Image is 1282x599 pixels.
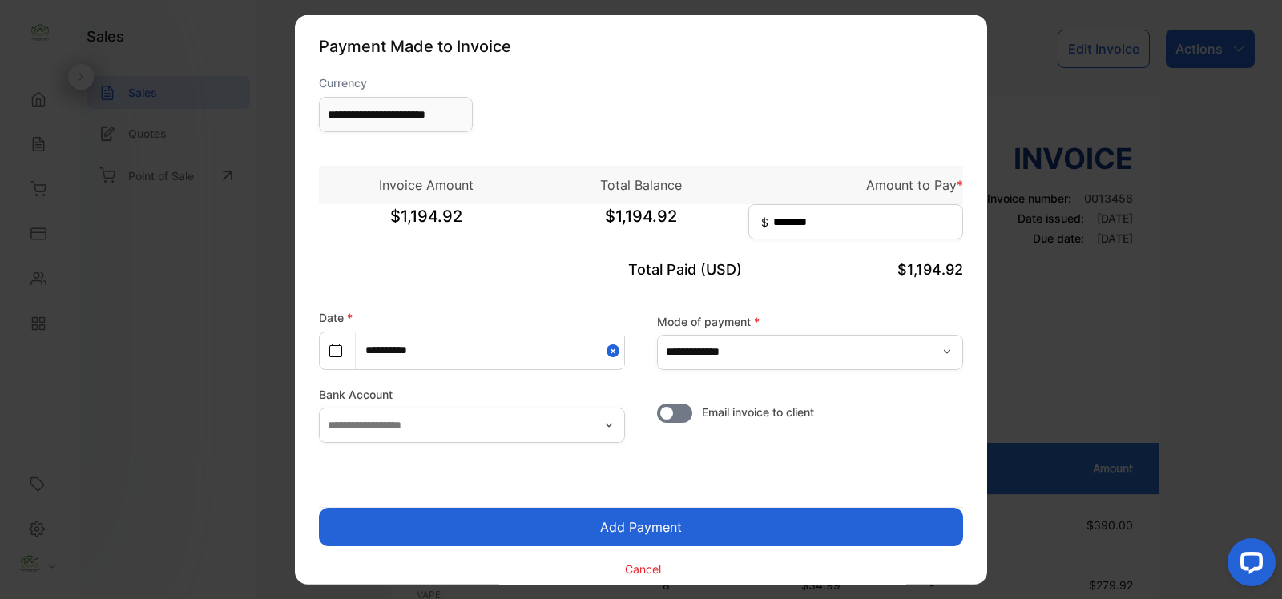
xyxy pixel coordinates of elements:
[534,259,748,280] p: Total Paid (USD)
[319,311,353,324] label: Date
[319,508,963,546] button: Add Payment
[319,175,534,195] p: Invoice Amount
[319,204,534,244] span: $1,194.92
[761,214,768,231] span: $
[607,332,624,368] button: Close
[897,261,963,278] span: $1,194.92
[657,312,963,329] label: Mode of payment
[748,175,963,195] p: Amount to Pay
[319,74,473,91] label: Currency
[534,204,748,244] span: $1,194.92
[702,404,814,420] span: Email invoice to client
[534,175,748,195] p: Total Balance
[319,34,963,58] p: Payment Made to Invoice
[1215,532,1282,599] iframe: LiveChat chat widget
[625,560,661,577] p: Cancel
[319,386,625,403] label: Bank Account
